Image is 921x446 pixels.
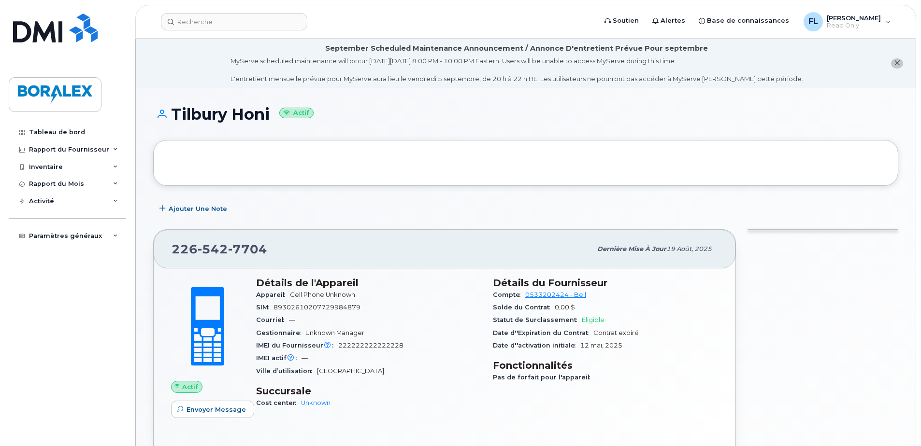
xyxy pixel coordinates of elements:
[493,374,595,381] span: Pas de forfait pour l'appareil
[256,385,481,397] h3: Succursale
[256,329,305,336] span: Gestionnaire
[256,291,290,298] span: Appareil
[493,291,525,298] span: Compte
[256,304,273,311] span: SIM
[301,399,331,406] a: Unknown
[256,354,302,362] span: IMEI actif
[493,316,582,323] span: Statut de Surclassement
[169,204,227,213] span: Ajouter une Note
[338,342,403,349] span: 222222222222228
[273,304,360,311] span: 89302610207729984879
[493,304,555,311] span: Solde du Contrat
[317,367,384,375] span: [GEOGRAPHIC_DATA]
[493,342,580,349] span: Date d''activation initiale
[555,304,575,311] span: 0,00 $
[182,382,198,391] span: Actif
[597,245,666,252] span: Dernière mise à jour
[230,56,803,84] div: MyServe scheduled maintenance will occur [DATE][DATE] 8:00 PM - 10:00 PM Eastern. Users will be u...
[256,367,317,375] span: Ville d’utilisation
[256,277,481,289] h3: Détails de l'Appareil
[256,399,301,406] span: Cost center
[305,329,364,336] span: Unknown Manager
[256,342,338,349] span: IMEI du Fournisseur
[290,291,355,298] span: Cell Phone Unknown
[666,245,712,252] span: 19 août, 2025
[256,316,289,323] span: Courriel
[580,342,622,349] span: 12 mai, 2025
[593,329,639,336] span: Contrat expiré
[302,354,308,362] span: —
[525,291,586,298] a: 0533202424 - Bell
[493,277,718,289] h3: Détails du Fournisseur
[172,242,267,256] span: 226
[325,43,708,54] div: September Scheduled Maintenance Announcement / Annonce D'entretient Prévue Pour septembre
[891,58,903,69] button: close notification
[493,329,593,336] span: Date d''Expiration du Contrat
[153,200,235,218] button: Ajouter une Note
[171,401,254,418] button: Envoyer Message
[493,360,718,371] h3: Fonctionnalités
[289,316,295,323] span: —
[153,106,898,123] h1: Tilbury Honi
[279,108,314,119] small: Actif
[198,242,228,256] span: 542
[228,242,267,256] span: 7704
[187,405,246,414] span: Envoyer Message
[582,316,604,323] span: Eligible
